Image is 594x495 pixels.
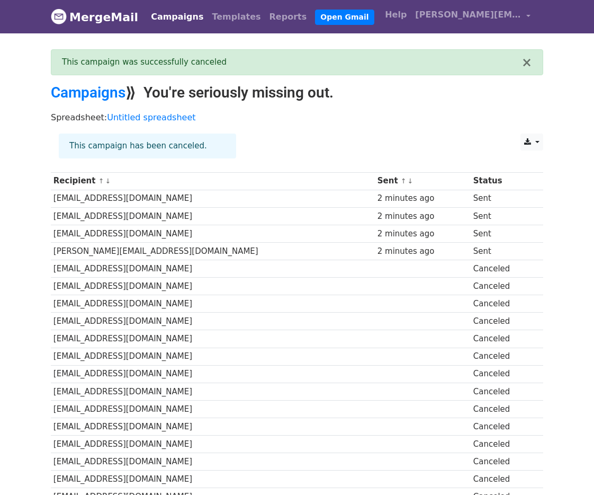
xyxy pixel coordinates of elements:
td: [EMAIL_ADDRESS][DOMAIN_NAME] [51,436,375,453]
td: Canceled [471,330,535,348]
td: [PERSON_NAME][EMAIL_ADDRESS][DOMAIN_NAME] [51,242,375,260]
td: [EMAIL_ADDRESS][DOMAIN_NAME] [51,365,375,383]
td: [EMAIL_ADDRESS][DOMAIN_NAME] [51,453,375,471]
td: [EMAIL_ADDRESS][DOMAIN_NAME] [51,313,375,330]
th: Recipient [51,172,375,190]
td: [EMAIL_ADDRESS][DOMAIN_NAME] [51,348,375,365]
a: MergeMail [51,6,138,28]
th: Status [471,172,535,190]
td: [EMAIL_ADDRESS][DOMAIN_NAME] [51,295,375,313]
td: [EMAIL_ADDRESS][DOMAIN_NAME] [51,471,375,488]
td: Canceled [471,436,535,453]
div: This campaign was successfully canceled [62,56,521,68]
a: ↑ [98,177,104,185]
button: × [521,56,532,69]
td: Sent [471,242,535,260]
a: Open Gmail [315,10,374,25]
a: ↓ [105,177,111,185]
td: Sent [471,207,535,225]
p: Spreadsheet: [51,112,543,123]
td: Canceled [471,365,535,383]
img: MergeMail logo [51,8,67,24]
td: [EMAIL_ADDRESS][DOMAIN_NAME] [51,225,375,242]
div: 2 minutes ago [377,245,468,258]
a: Templates [208,6,265,28]
a: Campaigns [51,84,125,101]
th: Sent [375,172,471,190]
div: This campaign has been canceled. [59,134,236,158]
a: Campaigns [147,6,208,28]
td: Canceled [471,260,535,278]
td: [EMAIL_ADDRESS][DOMAIN_NAME] [51,190,375,207]
td: Canceled [471,278,535,295]
div: 2 minutes ago [377,228,468,240]
td: [EMAIL_ADDRESS][DOMAIN_NAME] [51,418,375,435]
td: [EMAIL_ADDRESS][DOMAIN_NAME] [51,278,375,295]
td: [EMAIL_ADDRESS][DOMAIN_NAME] [51,260,375,278]
td: Sent [471,190,535,207]
span: [PERSON_NAME][EMAIL_ADDRESS][DOMAIN_NAME] [415,8,521,21]
td: Canceled [471,400,535,418]
a: Help [381,4,411,25]
td: [EMAIL_ADDRESS][DOMAIN_NAME] [51,207,375,225]
div: 2 minutes ago [377,192,468,205]
td: Sent [471,225,535,242]
td: Canceled [471,295,535,313]
td: [EMAIL_ADDRESS][DOMAIN_NAME] [51,330,375,348]
td: Canceled [471,453,535,471]
div: 2 minutes ago [377,210,468,223]
td: Canceled [471,471,535,488]
h2: ⟫ You're seriously missing out. [51,84,543,102]
td: [EMAIL_ADDRESS][DOMAIN_NAME] [51,400,375,418]
td: Canceled [471,313,535,330]
a: Untitled spreadsheet [107,112,195,122]
td: Canceled [471,348,535,365]
td: Canceled [471,383,535,400]
a: ↑ [401,177,407,185]
a: ↓ [408,177,413,185]
td: Canceled [471,418,535,435]
a: [PERSON_NAME][EMAIL_ADDRESS][DOMAIN_NAME] [411,4,535,29]
td: [EMAIL_ADDRESS][DOMAIN_NAME] [51,383,375,400]
a: Reports [265,6,311,28]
